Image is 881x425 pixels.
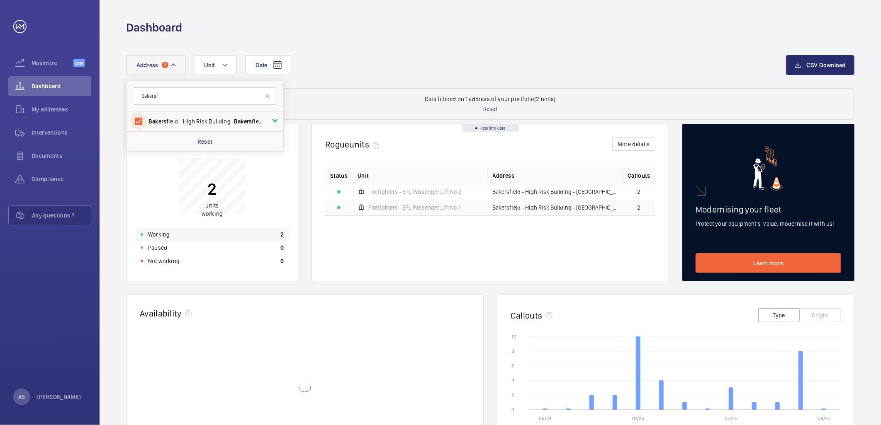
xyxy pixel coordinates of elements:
[806,62,846,68] span: CSV Download
[493,171,514,180] span: Address
[32,128,91,137] span: Interventions
[325,139,382,150] h2: Rogue
[696,220,841,228] p: Protect your equipment's value, modernise it with us!
[818,415,830,421] text: 09/25
[330,171,348,180] p: Status
[280,244,284,252] p: 0
[638,205,641,210] span: 2
[632,415,644,421] text: 01/25
[162,62,168,68] span: 1
[256,62,268,68] span: Date
[280,230,284,239] p: 2
[696,253,841,273] a: Learn more
[234,118,254,125] span: Bakersf
[32,152,91,160] span: Documents
[148,117,263,126] span: ield - High Risk Building - ield, [GEOGRAPHIC_DATA] 0LT
[32,59,73,67] span: Maximize
[753,146,784,191] img: marketing-card.svg
[799,308,841,322] button: Origin
[18,393,25,401] p: AS
[493,189,618,195] span: Bakersfield - High Risk Building - [GEOGRAPHIC_DATA]
[511,392,514,398] text: 2
[511,348,514,354] text: 8
[32,211,91,220] span: Any questions ?
[202,202,223,218] p: units
[638,189,641,195] span: 2
[425,95,556,103] p: Data filtered on 1 address of your portfolio (2 units)
[493,205,618,210] span: Bakersfield - High Risk Building - [GEOGRAPHIC_DATA]
[148,118,168,125] span: Bakersf
[368,205,460,210] span: Firefighters - EPL Passenger Lift No 1
[511,363,514,369] text: 6
[368,189,462,195] span: Firefighters - EPL Passenger Lift No 2
[350,139,383,150] span: units
[126,20,182,35] h1: Dashboard
[358,171,369,180] span: Unit
[37,393,81,401] p: [PERSON_NAME]
[280,257,284,265] p: 0
[483,105,497,113] p: Reset
[511,334,516,340] text: 10
[612,138,655,151] button: More details
[204,62,215,68] span: Unit
[758,308,800,322] button: Type
[202,211,223,217] span: working
[725,415,737,421] text: 05/25
[32,105,91,113] span: My addresses
[148,257,180,265] p: Not working
[462,124,519,132] div: Real time data
[126,55,185,75] button: Address1
[140,308,182,319] h2: Availability
[628,171,650,180] span: Callouts
[245,55,291,75] button: Date
[511,377,514,383] text: 4
[32,175,91,183] span: Compliance
[148,230,170,239] p: Working
[197,138,213,146] p: Reset
[786,55,854,75] button: CSV Download
[32,82,91,90] span: Dashboard
[696,204,841,215] h2: Modernising your fleet
[73,59,85,67] span: Beta
[511,407,514,413] text: 0
[136,62,158,68] span: Address
[539,415,552,421] text: 09/24
[133,87,277,105] input: Search by address
[148,244,167,252] p: Paused
[511,310,543,321] h2: Callouts
[202,179,223,200] p: 2
[194,55,237,75] button: Unit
